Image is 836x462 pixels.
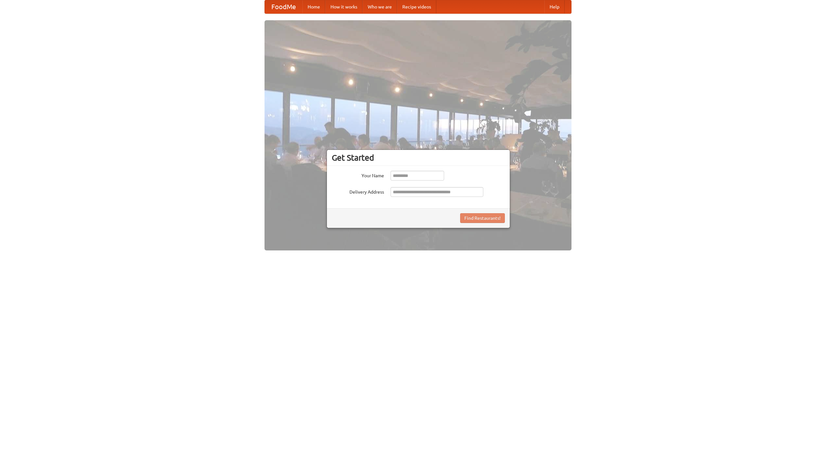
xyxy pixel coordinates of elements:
h3: Get Started [332,153,505,163]
a: Home [302,0,325,13]
label: Delivery Address [332,187,384,195]
a: Recipe videos [397,0,436,13]
a: Who we are [362,0,397,13]
button: Find Restaurants! [460,213,505,223]
a: FoodMe [265,0,302,13]
a: Help [544,0,565,13]
a: How it works [325,0,362,13]
label: Your Name [332,171,384,179]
